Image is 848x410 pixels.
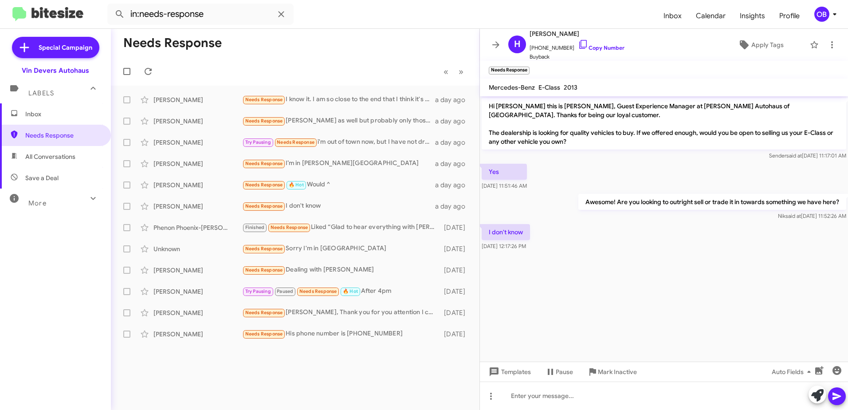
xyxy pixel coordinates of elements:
button: Next [453,63,469,81]
button: Previous [438,63,454,81]
a: Inbox [656,3,689,29]
span: « [444,66,448,77]
span: [DATE] 12:17:26 PM [482,243,526,249]
div: Unknown [153,244,242,253]
span: Needs Response [245,331,283,337]
div: After 4pm [242,286,440,296]
span: Templates [487,364,531,380]
span: [PHONE_NUMBER] [530,39,624,52]
span: Pause [556,364,573,380]
div: [PERSON_NAME], Thank you for you attention I contact you in the future. Best regards, [PERSON_NAME] [242,307,440,318]
div: [PERSON_NAME] [153,117,242,126]
input: Search [107,4,294,25]
span: Needs Response [245,246,283,252]
div: Dealing with [PERSON_NAME] [242,265,440,275]
span: E-Class [538,83,560,91]
span: Needs Response [245,182,283,188]
div: [DATE] [440,308,472,317]
span: Sender [DATE] 11:17:01 AM [769,152,846,159]
span: 🔥 Hot [343,288,358,294]
span: More [28,199,47,207]
a: Calendar [689,3,733,29]
div: I know it. I am so close to the end that I think it's probably best to stay put. I work from home... [242,95,435,105]
div: Phenon Phoenix-[PERSON_NAME] [153,223,242,232]
div: [PERSON_NAME] [153,330,242,339]
p: Awesome! Are you looking to outright sell or trade it in towards something we have here? [578,194,846,210]
span: Paused [277,288,293,294]
div: His phone number is [PHONE_NUMBER] [242,329,440,339]
div: a day ago [435,138,472,147]
div: a day ago [435,95,472,104]
button: OB [807,7,838,22]
span: [DATE] 11:51:46 AM [482,182,527,189]
p: Yes [482,164,527,180]
span: [PERSON_NAME] [530,28,624,39]
span: Needs Response [245,118,283,124]
span: Needs Response [277,139,314,145]
span: Needs Response [25,131,101,140]
a: Special Campaign [12,37,99,58]
span: Nik [DATE] 11:52:26 AM [778,213,846,219]
span: Finished [245,225,265,230]
div: [PERSON_NAME] [153,159,242,168]
div: [DATE] [440,287,472,296]
button: Pause [538,364,580,380]
p: Hi [PERSON_NAME] this is [PERSON_NAME], Guest Experience Manager at [PERSON_NAME] Autohaus of [GE... [482,98,846,150]
p: I don't know [482,224,530,240]
div: a day ago [435,159,472,168]
div: Vin Devers Autohaus [22,66,89,75]
span: Inbox [25,110,101,118]
span: Needs Response [271,225,308,230]
div: Liked “Glad to hear everything with [PERSON_NAME] went well! Whenever we can help in the future, ... [242,222,440,233]
div: [PERSON_NAME] [153,287,242,296]
a: Copy Number [578,44,624,51]
div: Sorry I'm in [GEOGRAPHIC_DATA] [242,244,440,254]
span: said at [786,152,802,159]
div: a day ago [435,181,472,189]
span: Needs Response [245,161,283,166]
span: Try Pausing [245,288,271,294]
span: H [514,37,521,51]
nav: Page navigation example [439,63,469,81]
span: Try Pausing [245,139,271,145]
small: Needs Response [489,67,530,75]
div: a day ago [435,202,472,211]
div: [PERSON_NAME] [153,202,242,211]
div: Would ^ [242,180,435,190]
span: 🔥 Hot [289,182,304,188]
div: [PERSON_NAME] [153,181,242,189]
a: Profile [772,3,807,29]
span: Mercedes-Benz [489,83,535,91]
span: Special Campaign [39,43,92,52]
div: [PERSON_NAME] [153,308,242,317]
span: Mark Inactive [598,364,637,380]
div: OB [814,7,829,22]
div: [DATE] [440,244,472,253]
div: [DATE] [440,330,472,339]
div: a day ago [435,117,472,126]
div: i'm out of town now, but I have not driven that vehicle since the estimate so whatever it was at ... [242,137,435,147]
span: Auto Fields [772,364,814,380]
span: 2013 [564,83,577,91]
button: Apply Tags [715,37,805,53]
h1: Needs Response [123,36,222,50]
div: [DATE] [440,223,472,232]
span: » [459,66,463,77]
div: I’m in [PERSON_NAME][GEOGRAPHIC_DATA] [242,158,435,169]
div: [DATE] [440,266,472,275]
button: Auto Fields [765,364,821,380]
span: Buyback [530,52,624,61]
span: Apply Tags [751,37,784,53]
div: [PERSON_NAME] [153,266,242,275]
span: Insights [733,3,772,29]
span: Needs Response [299,288,337,294]
span: Needs Response [245,203,283,209]
span: said at [785,213,801,219]
div: [PERSON_NAME] [153,95,242,104]
div: [PERSON_NAME] [153,138,242,147]
div: [PERSON_NAME] as well but probably only those two. The reliability in anything else for me is que... [242,116,435,126]
div: I don't know [242,201,435,211]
